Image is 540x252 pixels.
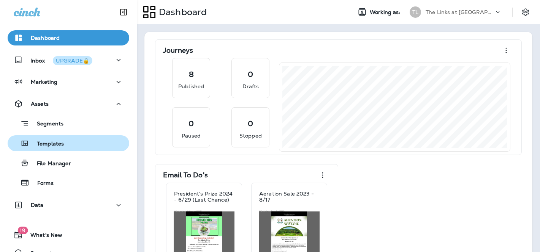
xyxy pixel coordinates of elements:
button: Segments [8,115,129,131]
button: Marketing [8,74,129,89]
span: What's New [23,232,62,241]
button: File Manager [8,155,129,171]
p: Assets [31,101,49,107]
p: Data [31,202,44,208]
p: 0 [248,120,253,127]
p: 8 [189,70,194,78]
p: Email To Do's [163,171,208,179]
p: Aeration Sale 2023 - 8/17 [259,191,319,203]
button: Data [8,197,129,213]
span: 19 [17,227,28,234]
button: UPGRADE🔒 [53,56,92,65]
div: TL [410,6,421,18]
p: 0 [248,70,253,78]
p: Stopped [239,132,262,139]
p: Templates [29,141,64,148]
p: Journeys [163,47,193,54]
p: Forms [30,180,54,187]
button: Settings [519,5,532,19]
div: UPGRADE🔒 [56,58,89,63]
button: Collapse Sidebar [113,5,134,20]
button: InboxUPGRADE🔒 [8,52,129,67]
p: Drafts [242,83,259,90]
p: President's Prize 2024 - 6/29 (Last Chance) [174,191,234,203]
button: Dashboard [8,30,129,45]
p: Paused [182,132,201,139]
p: 0 [188,120,194,127]
button: Forms [8,175,129,191]
span: Working as: [370,9,402,16]
p: The Links at [GEOGRAPHIC_DATA] [426,9,494,15]
p: File Manager [29,160,71,167]
p: Dashboard [31,35,60,41]
p: Segments [29,121,63,128]
button: Assets [8,96,129,111]
button: Templates [8,135,129,151]
p: Published [178,83,204,90]
button: 19What's New [8,227,129,243]
p: Marketing [31,79,57,85]
p: Inbox [30,56,92,64]
p: Dashboard [156,6,207,18]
